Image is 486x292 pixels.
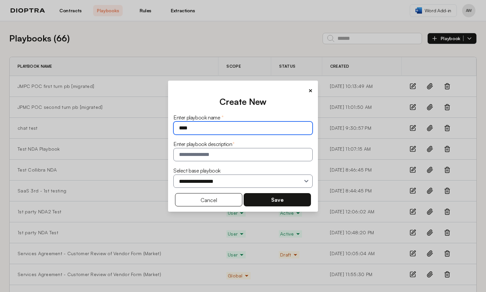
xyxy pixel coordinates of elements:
div: Enter playbook name [173,113,313,121]
button: × [308,86,313,95]
div: Enter playbook description [173,140,313,148]
div: Create New [173,95,313,108]
button: Save [244,193,311,206]
button: Cancel [175,193,242,206]
div: Select base playbook [173,167,313,175]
